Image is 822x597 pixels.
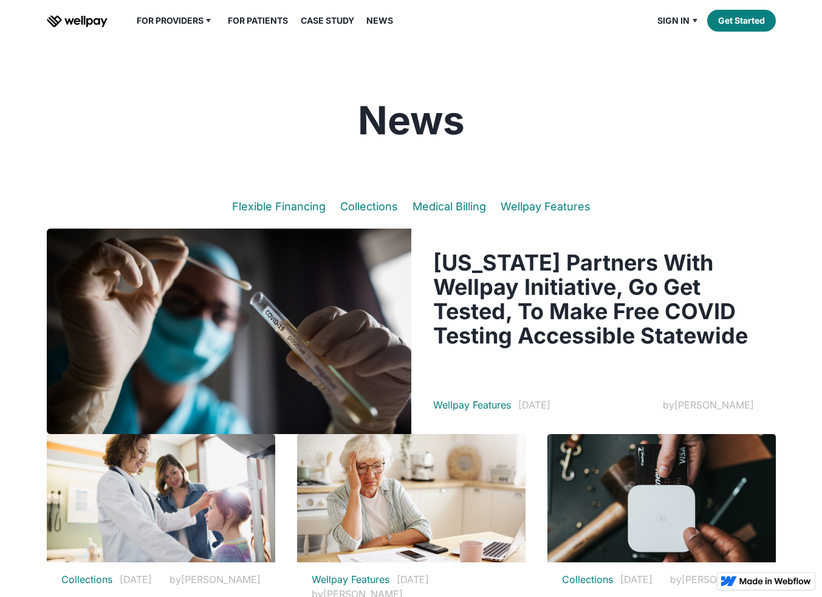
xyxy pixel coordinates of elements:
[129,13,221,28] div: For Providers
[293,13,361,28] a: Case Study
[682,572,761,587] div: [PERSON_NAME]
[518,398,550,412] div: [DATE]
[397,572,429,587] div: [DATE]
[61,572,112,587] a: Collections
[501,200,591,213] a: Wellpay Features
[413,200,486,213] a: Medical Billing
[193,100,630,141] h1: News
[340,200,398,213] a: Collections
[433,250,754,362] a: [US_STATE] Partners With Wellpay Initiative, Go Get Tested, To Make Free COVID Testing Accessible...
[359,13,400,28] a: News
[657,13,690,28] div: Sign in
[120,572,152,587] div: [DATE]
[707,10,776,32] a: Get Started
[312,572,389,587] a: Wellpay Features
[663,398,674,412] div: by
[670,572,682,587] div: by
[221,13,295,28] a: For Patients
[650,13,707,28] div: Sign in
[562,572,613,587] a: Collections
[739,578,811,585] img: Made in Webflow
[433,398,511,412] a: Wellpay Features
[47,13,108,28] a: home
[137,13,204,28] div: For Providers
[232,200,326,213] a: Flexible Financing
[433,250,754,348] h3: [US_STATE] Partners With Wellpay Initiative, Go Get Tested, To Make Free COVID Testing Accessible...
[674,398,754,412] div: [PERSON_NAME]
[170,572,181,587] div: by
[620,572,652,587] div: [DATE]
[181,572,261,587] div: [PERSON_NAME]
